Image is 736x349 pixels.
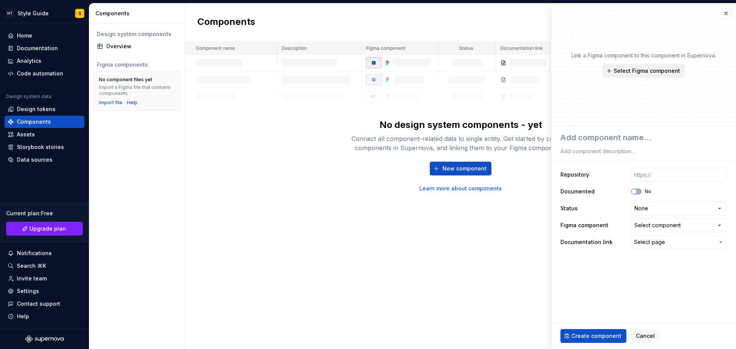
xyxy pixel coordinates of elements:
div: Notifications [17,249,52,257]
p: Link a Figma component to this component in Supernova. [572,52,716,59]
div: Design system data [6,93,51,100]
h2: Components [197,16,255,29]
button: Create component [560,329,626,343]
label: Figma component [560,221,608,229]
button: Import file [99,100,122,106]
a: Code automation [5,67,84,80]
label: Documentation link [560,238,613,246]
div: S [79,10,81,16]
button: Upgrade plan [6,222,83,236]
button: New component [430,162,491,175]
div: Home [17,32,32,39]
a: Overview [94,40,180,52]
button: Select component [631,218,727,232]
div: Current plan : Free [6,210,83,217]
a: Documentation [5,42,84,54]
div: Documentation [17,44,58,52]
svg: Supernova Logo [25,335,64,343]
span: Select Figma component [614,67,680,75]
button: Search ⌘K [5,260,84,272]
button: Select Figma component [603,64,685,78]
label: No [645,188,651,195]
a: Home [5,29,84,42]
label: Status [560,205,578,212]
button: Notifications [5,247,84,259]
div: Contact support [17,300,60,308]
span: Cancel [636,332,655,340]
button: HTStyle GuideS [2,5,87,21]
div: Overview [106,43,177,50]
a: Settings [5,285,84,297]
div: Help [17,313,29,320]
label: Documented [560,188,595,195]
div: Settings [17,287,39,295]
div: No component files yet [99,77,152,83]
div: Invite team [17,275,47,282]
a: Data sources [5,154,84,166]
button: Contact support [5,298,84,310]
div: Assets [17,131,35,138]
a: Components [5,116,84,128]
div: Search ⌘K [17,262,46,270]
div: Figma components [97,61,177,69]
button: Select page [631,235,727,249]
button: Help [5,310,84,323]
div: Components [95,10,182,17]
button: Cancel [631,329,660,343]
span: Select page [634,238,665,246]
span: Create component [572,332,621,340]
div: No design system components - yet [379,119,542,131]
div: Connect all component-related data to single entity. Get started by creating components in Supern... [338,134,583,152]
label: Repository [560,171,589,179]
div: HT [5,9,15,18]
a: Help [127,100,138,106]
a: Learn more about components [419,185,502,192]
a: Assets [5,128,84,141]
div: Analytics [17,57,41,65]
div: Code automation [17,70,63,77]
div: Design tokens [17,105,56,113]
div: Design system components [97,30,177,38]
a: Design tokens [5,103,84,115]
span: Upgrade plan [30,225,66,233]
a: Analytics [5,55,84,67]
span: New component [442,165,486,172]
a: Invite team [5,272,84,285]
div: Select component [634,221,681,229]
div: Import a Figma file that contains components. [99,84,175,97]
div: Style Guide [18,10,49,17]
div: Data sources [17,156,53,164]
div: Storybook stories [17,143,64,151]
a: Storybook stories [5,141,84,153]
input: https:// [631,168,727,182]
div: Components [17,118,51,126]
